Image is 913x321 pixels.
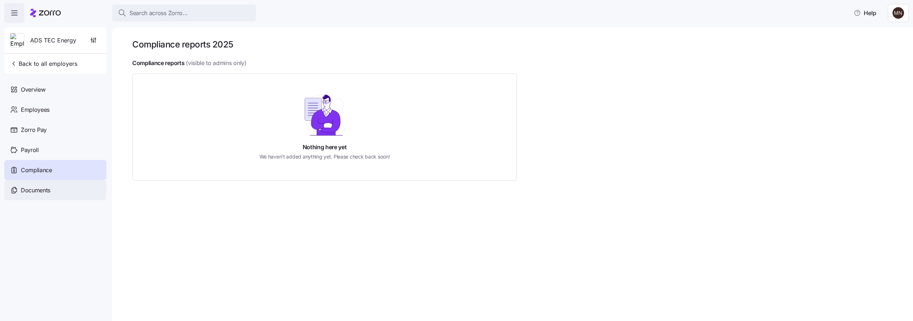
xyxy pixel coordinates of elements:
span: (visible to admins only) [186,59,246,68]
a: Payroll [4,140,106,160]
span: Overview [21,85,45,94]
span: Employees [21,105,50,114]
span: ADS TEC Energy [30,36,76,45]
img: Employer logo [10,33,24,48]
h1: Compliance reports 2025 [132,39,233,50]
button: Back to all employers [7,56,80,71]
span: Search across Zorro... [129,9,188,18]
span: Back to all employers [10,59,77,68]
span: Payroll [21,146,39,155]
button: Search across Zorro... [112,4,256,22]
span: Help [854,9,876,17]
a: Compliance [4,160,106,180]
h4: Compliance reports [132,59,184,67]
a: Documents [4,180,106,200]
span: Documents [21,186,50,195]
span: Zorro Pay [21,125,47,134]
img: dc938221b72ee2fbc86e5e09f1355759 [893,7,904,19]
button: Help [848,6,882,20]
a: Employees [4,100,106,120]
h5: We haven't added anything yet. Please check back soon! [260,153,390,160]
a: Zorro Pay [4,120,106,140]
a: Overview [4,79,106,100]
h4: Nothing here yet [303,143,347,151]
span: Compliance [21,166,52,175]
